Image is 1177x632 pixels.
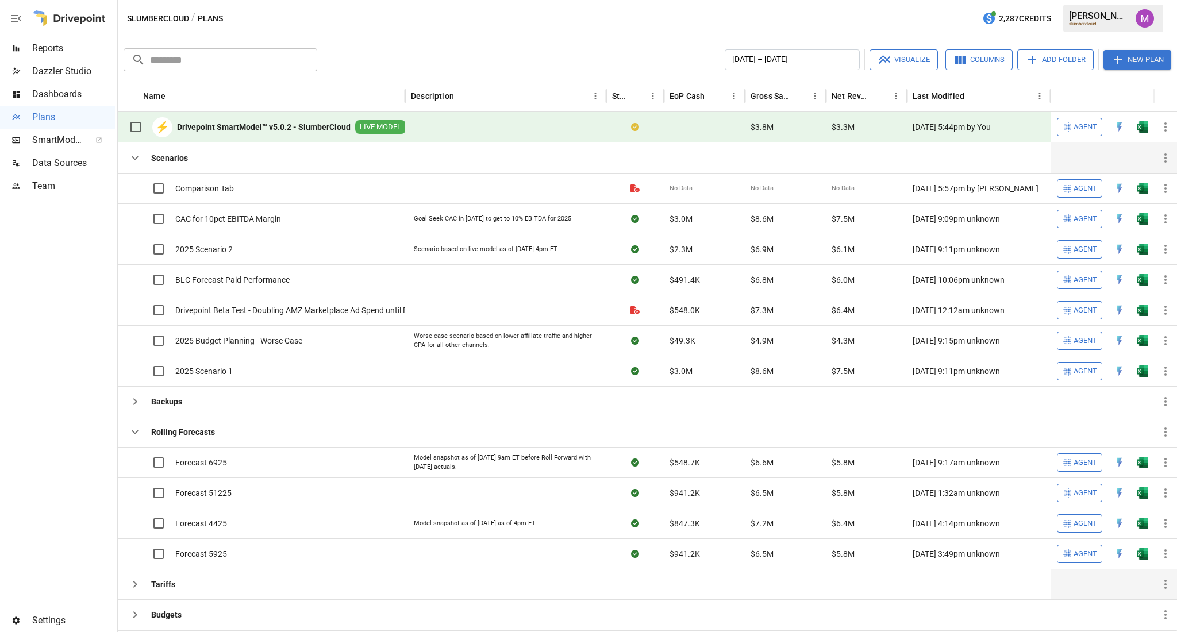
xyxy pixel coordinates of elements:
[151,579,175,590] b: Tariffs
[1137,183,1148,194] div: Open in Excel
[411,91,454,101] div: Description
[751,548,774,560] span: $6.5M
[631,487,639,499] div: Sync complete
[631,457,639,468] div: Sync complete
[832,91,871,101] div: Net Revenue
[870,49,938,70] button: Visualize
[1114,335,1125,346] img: quick-edit-flash.b8aec18c.svg
[670,91,705,101] div: EoP Cash
[670,457,700,468] span: $548.7K
[1114,244,1125,255] img: quick-edit-flash.b8aec18c.svg
[751,487,774,499] span: $6.5M
[587,88,603,104] button: Description column menu
[1114,121,1125,133] img: quick-edit-flash.b8aec18c.svg
[151,152,188,164] b: Scenarios
[1057,453,1102,472] button: Agent
[832,184,855,193] span: No Data
[1137,365,1148,377] div: Open in Excel
[629,88,645,104] button: Sort
[175,305,418,316] span: Drivepoint Beta Test - Doubling AMZ Marketplace Ad Spend until EOY
[1057,484,1102,502] button: Agent
[1074,243,1097,256] span: Agent
[832,213,855,225] span: $7.5M
[1137,274,1148,286] div: Open in Excel
[907,112,1051,142] div: [DATE] 5:44pm by You
[1032,88,1048,104] button: Last Modified column menu
[1114,457,1125,468] img: quick-edit-flash.b8aec18c.svg
[631,518,639,529] div: Sync complete
[1114,518,1125,529] div: Open in Quick Edit
[832,457,855,468] span: $5.8M
[1057,301,1102,319] button: Agent
[1074,365,1097,378] span: Agent
[414,245,557,254] div: Scenario based on live model as of [DATE] 4pm ET
[1114,518,1125,529] img: quick-edit-flash.b8aec18c.svg
[751,335,774,346] span: $4.9M
[907,508,1051,538] div: [DATE] 4:14pm unknown
[1137,183,1148,194] img: excel-icon.76473adf.svg
[1074,487,1097,500] span: Agent
[630,305,640,316] div: File is not a valid Drivepoint model
[175,548,227,560] span: Forecast 5925
[1114,305,1125,316] div: Open in Quick Edit
[872,88,888,104] button: Sort
[32,87,115,101] span: Dashboards
[999,11,1051,26] span: 2,287 Credits
[32,110,115,124] span: Plans
[175,335,302,346] span: 2025 Budget Planning - Worse Case
[1057,362,1102,380] button: Agent
[1114,365,1125,377] div: Open in Quick Edit
[670,305,700,316] span: $548.0K
[631,548,639,560] div: Sync complete
[631,244,639,255] div: Sync complete
[175,274,290,286] span: BLC Forecast Paid Performance
[1057,179,1102,198] button: Agent
[1017,49,1094,70] button: Add Folder
[1057,240,1102,259] button: Agent
[670,335,695,346] span: $49.3K
[612,91,628,101] div: Status
[151,609,182,621] b: Budgets
[670,274,700,286] span: $491.4K
[82,132,90,146] span: ™
[1137,244,1148,255] div: Open in Excel
[670,487,700,499] span: $941.2K
[832,548,855,560] span: $5.8M
[631,335,639,346] div: Sync complete
[1137,365,1148,377] img: excel-icon.76473adf.svg
[32,133,83,147] span: SmartModel
[907,325,1051,356] div: [DATE] 9:15pm unknown
[1137,487,1148,499] img: excel-icon.76473adf.svg
[978,8,1056,29] button: 2,287Credits
[832,335,855,346] span: $4.3M
[32,156,115,170] span: Data Sources
[1137,121,1148,133] img: excel-icon.76473adf.svg
[1074,548,1097,561] span: Agent
[751,244,774,255] span: $6.9M
[1137,305,1148,316] img: excel-icon.76473adf.svg
[1074,213,1097,226] span: Agent
[1137,274,1148,286] img: excel-icon.76473adf.svg
[832,518,855,529] span: $6.4M
[414,214,571,223] div: Goal Seek CAC in [DATE] to get to 10% EBITDA for 2025
[1114,365,1125,377] img: quick-edit-flash.b8aec18c.svg
[907,234,1051,264] div: [DATE] 9:11pm unknown
[1137,244,1148,255] img: excel-icon.76473adf.svg
[1069,21,1129,26] div: slumbercloud
[751,274,774,286] span: $6.8M
[907,538,1051,569] div: [DATE] 3:49pm unknown
[751,121,774,133] span: $3.8M
[725,49,860,70] button: [DATE] – [DATE]
[1057,545,1102,563] button: Agent
[1114,305,1125,316] img: quick-edit-flash.b8aec18c.svg
[751,305,774,316] span: $7.3M
[670,244,693,255] span: $2.3M
[175,183,234,194] span: Comparison Tab
[631,274,639,286] div: Sync complete
[32,614,115,627] span: Settings
[832,244,855,255] span: $6.1M
[1114,244,1125,255] div: Open in Quick Edit
[907,295,1051,325] div: [DATE] 12:12am unknown
[670,213,693,225] span: $3.0M
[751,91,790,101] div: Gross Sales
